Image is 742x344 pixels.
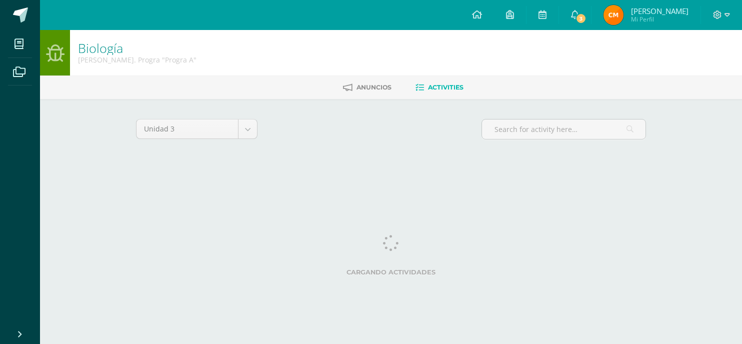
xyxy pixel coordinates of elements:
[631,6,688,16] span: [PERSON_NAME]
[356,83,391,91] span: Anuncios
[136,119,257,138] a: Unidad 3
[144,119,230,138] span: Unidad 3
[78,41,196,55] h1: Biología
[428,83,463,91] span: Activities
[78,39,123,56] a: Biología
[603,5,623,25] img: 5a7fe5a04ae3632bcbf4a2fdf366fc56.png
[136,268,646,276] label: Cargando actividades
[415,79,463,95] a: Activities
[482,119,645,139] input: Search for activity here…
[631,15,688,23] span: Mi Perfil
[78,55,196,64] div: Quinto Bach. Progra 'Progra A'
[575,13,586,24] span: 3
[343,79,391,95] a: Anuncios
